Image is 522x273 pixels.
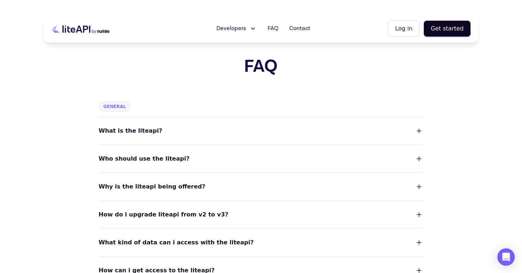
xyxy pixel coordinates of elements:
span: FAQ [268,24,278,33]
span: What is the liteapi? [99,126,162,136]
button: Why is the liteapi being offered? [99,182,423,192]
span: General [99,102,130,112]
button: What is the liteapi? [99,126,423,136]
button: Developers [212,21,261,36]
span: How do i upgrade liteapi from v2 to v3? [99,210,228,220]
div: Open Intercom Messenger [497,248,515,266]
button: Log in [388,20,419,37]
a: Contact [285,21,315,36]
button: Who should use the liteapi? [99,154,423,164]
a: FAQ [263,21,283,36]
span: Contact [289,24,310,33]
button: How do i upgrade liteapi from v2 to v3? [99,210,423,220]
h1: FAQ [60,58,462,75]
span: Developers [216,24,246,33]
button: What kind of data can i access with the liteapi? [99,237,423,248]
span: Who should use the liteapi? [99,154,190,164]
button: Get started [424,21,471,37]
span: What kind of data can i access with the liteapi? [99,237,254,248]
span: Why is the liteapi being offered? [99,182,205,192]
